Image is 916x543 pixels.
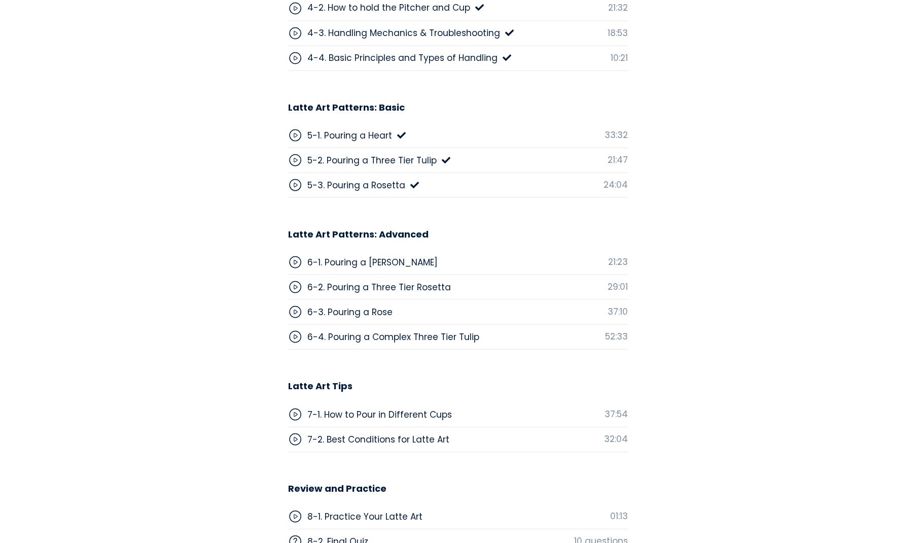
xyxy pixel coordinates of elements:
div: 4-4. Basic Principles and Types of Handling [307,51,498,64]
div: 21:23 [608,255,628,268]
div: 21:47 [608,153,628,166]
div: 52:33 [605,329,628,343]
h3: Latte Art Tips [288,380,353,391]
h3: Review and Practice [288,482,386,494]
div: 21:32 [608,1,628,14]
div: 32:04 [604,432,628,445]
div: 01:13 [610,509,628,522]
div: 29:01 [608,280,628,293]
div: 37:10 [608,304,628,318]
div: 18:53 [608,26,628,39]
div: 10:21 [611,51,628,64]
div: 37:54 [605,407,628,420]
h3: Latte Art Patterns: Advanced [288,228,429,240]
div: 24:04 [604,178,628,191]
div: 7-2. Best Conditions for Latte Art [307,432,449,446]
div: 5-1. Pouring a Heart [307,128,392,142]
div: 6-4. Pouring a Complex Three Tier Tulip [307,330,479,343]
div: 5-3. Pouring a Rosetta [307,178,405,191]
div: 4-2. How to hold the Pitcher and Cup [307,1,470,14]
div: 4-3. Handling Mechanics & Troubleshooting [307,26,500,39]
div: 5-2. Pouring a Three Tier Tulip [307,153,437,166]
div: 7-1. How to Pour in Different Cups [307,408,452,421]
div: 8-1. Practice Your Latte Art [307,510,422,523]
h3: Latte Art Patterns: Basic [288,101,405,113]
div: 6-1. Pouring a [PERSON_NAME] [307,255,438,268]
div: 6-2. Pouring a Three Tier Rosetta [307,280,451,293]
div: 33:32 [605,128,628,141]
div: 6-3. Pouring a Rose [307,305,393,318]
